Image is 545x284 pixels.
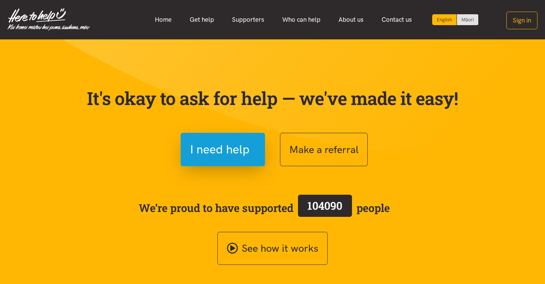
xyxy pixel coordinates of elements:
div: Language toggle [432,14,479,25]
span: We’re proud to have supported people [139,193,390,222]
button: I need help [181,133,265,166]
a: About us [329,12,373,28]
a: See how it works [217,232,328,265]
a: 104090 [293,193,356,222]
a: Home [146,12,181,28]
a: Get help [181,12,223,28]
span: 104090 [307,198,342,213]
button: Sign in [506,12,538,29]
a: Supporters [223,12,273,28]
a: Switch to Te Reo Māori [457,14,478,25]
p: It's okay to ask for help — we've made it easy! [85,87,460,109]
div: Current language [432,14,457,25]
a: Who can help [273,12,329,28]
span: I need help [190,140,250,159]
img: Home [7,8,90,31]
a: Contact us [373,12,421,28]
button: Make a referral [280,133,368,166]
